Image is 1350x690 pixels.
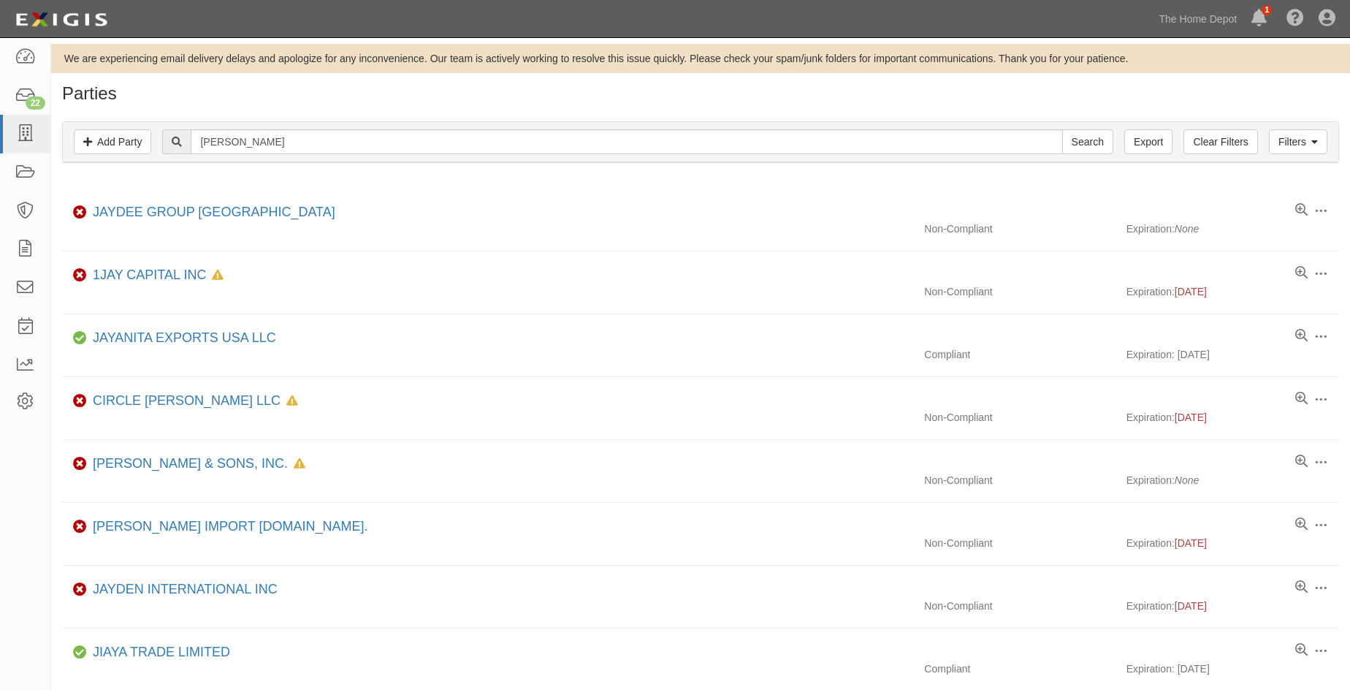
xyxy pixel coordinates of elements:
[87,266,224,285] div: 1JAY CAPITAL INC
[87,329,276,348] div: JAYANITA EXPORTS USA LLC
[1295,266,1308,281] a: View results summary
[1269,129,1327,154] a: Filters
[1295,203,1308,218] a: View results summary
[93,645,230,659] a: JIAYA TRADE LIMITED
[913,284,1126,299] div: Non-Compliant
[1126,221,1339,236] div: Expiration:
[26,96,45,110] div: 22
[1175,223,1199,235] i: None
[73,208,87,218] i: Non-Compliant
[1062,129,1113,154] input: Search
[1126,536,1339,550] div: Expiration:
[93,330,276,345] a: JAYANITA EXPORTS USA LLC
[1286,10,1304,28] i: Help Center - Complianz
[1126,599,1339,613] div: Expiration:
[1126,410,1339,425] div: Expiration:
[1152,4,1245,34] a: The Home Depot
[93,582,278,596] a: JAYDEN INTERNATIONAL INC
[11,7,112,33] img: logo-5460c22ac91f19d4615b14bd174203de0afe785f0fc80cf4dbbc73dc1793850b.png
[913,536,1126,550] div: Non-Compliant
[1175,412,1207,423] span: [DATE]
[913,347,1126,362] div: Compliant
[212,270,224,281] i: In Default since 05/08/2025
[913,473,1126,488] div: Non-Compliant
[73,333,87,344] i: Compliant
[1183,129,1257,154] a: Clear Filters
[51,51,1350,66] div: We are experiencing email delivery delays and apologize for any inconvenience. Our team is active...
[1126,284,1339,299] div: Expiration:
[87,580,278,599] div: JAYDEN INTERNATIONAL INC
[1295,643,1308,658] a: View results summary
[1295,329,1308,344] a: View results summary
[1175,537,1207,549] span: [DATE]
[1295,517,1308,532] a: View results summary
[73,396,87,406] i: Non-Compliant
[294,459,305,469] i: In Default since 09/11/2023
[87,643,230,662] div: JIAYA TRADE LIMITED
[93,268,206,282] a: 1JAY CAPITAL INC
[1295,580,1308,595] a: View results summary
[87,517,367,537] div: JAY IMPORT CO.INC.
[1175,286,1207,297] span: [DATE]
[73,270,87,281] i: Non-Compliant
[93,456,288,471] a: [PERSON_NAME] & SONS, INC.
[1124,129,1172,154] a: Export
[73,648,87,658] i: Compliant
[191,129,1062,154] input: Search
[1175,600,1207,612] span: [DATE]
[1126,473,1339,488] div: Expiration:
[913,410,1126,425] div: Non-Compliant
[74,129,151,154] a: Add Party
[913,221,1126,236] div: Non-Compliant
[913,599,1126,613] div: Non-Compliant
[1295,455,1308,469] a: View results summary
[73,585,87,595] i: Non-Compliant
[87,455,305,474] div: JAY FRANCO & SONS, INC.
[913,661,1126,676] div: Compliant
[93,393,281,408] a: CIRCLE [PERSON_NAME] LLC
[286,396,298,406] i: In Default since 07/18/2024
[87,203,335,222] div: JAYDEE GROUP USA
[62,84,1339,103] h1: Parties
[1295,392,1308,406] a: View results summary
[73,522,87,532] i: Non-Compliant
[93,519,367,534] a: [PERSON_NAME] IMPORT [DOMAIN_NAME].
[87,392,298,411] div: CIRCLE JAY GLASS LLC
[1126,661,1339,676] div: Expiration: [DATE]
[1126,347,1339,362] div: Expiration: [DATE]
[73,459,87,469] i: Non-Compliant
[1175,474,1199,486] i: None
[93,205,335,219] a: JAYDEE GROUP [GEOGRAPHIC_DATA]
